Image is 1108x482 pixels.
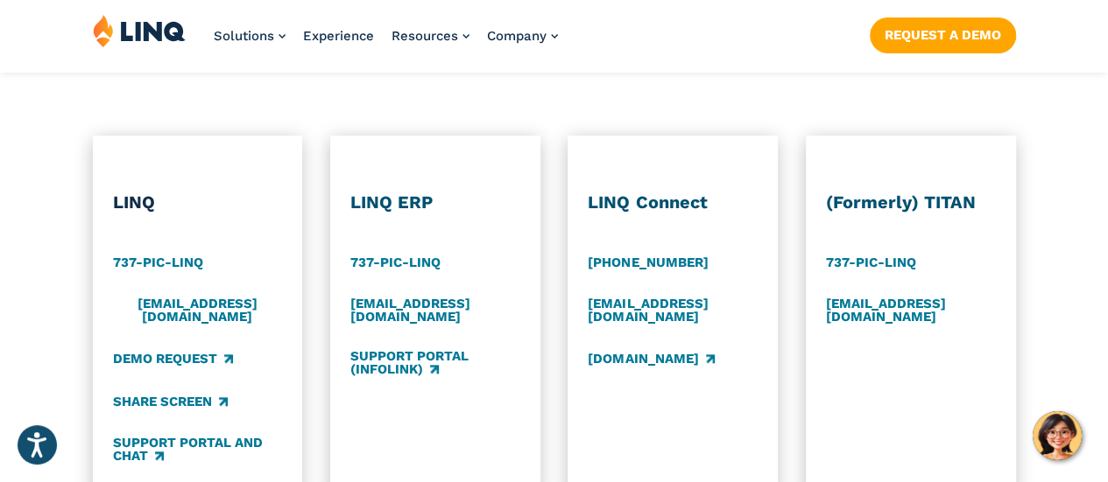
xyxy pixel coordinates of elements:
h3: LINQ Connect [588,192,758,214]
nav: Button Navigation [870,14,1016,52]
a: Support Portal (Infolink) [350,349,520,378]
span: Company [487,28,547,44]
a: [EMAIL_ADDRESS][DOMAIN_NAME] [113,296,283,325]
a: Solutions [214,28,286,44]
a: 737-PIC-LINQ [113,253,203,272]
a: Demo Request [113,349,233,368]
a: Resources [392,28,469,44]
a: Request a Demo [870,17,1016,52]
img: LINQ | K‑12 Software [93,14,186,47]
button: Hello, have a question? Let’s chat. [1033,411,1082,460]
a: Company [487,28,558,44]
a: [EMAIL_ADDRESS][DOMAIN_NAME] [350,296,520,325]
a: Support Portal and Chat [113,435,283,464]
a: Share Screen [113,392,228,411]
a: 737-PIC-LINQ [350,253,441,272]
nav: Primary Navigation [214,14,558,72]
h3: (Formerly) TITAN [826,192,996,214]
a: [DOMAIN_NAME] [588,349,714,368]
a: 737-PIC-LINQ [826,253,916,272]
a: [EMAIL_ADDRESS][DOMAIN_NAME] [588,296,758,325]
span: Solutions [214,28,274,44]
a: [PHONE_NUMBER] [588,253,708,272]
span: Resources [392,28,458,44]
a: [EMAIL_ADDRESS][DOMAIN_NAME] [826,296,996,325]
h3: LINQ ERP [350,192,520,214]
h3: LINQ [113,192,283,214]
a: Experience [303,28,374,44]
